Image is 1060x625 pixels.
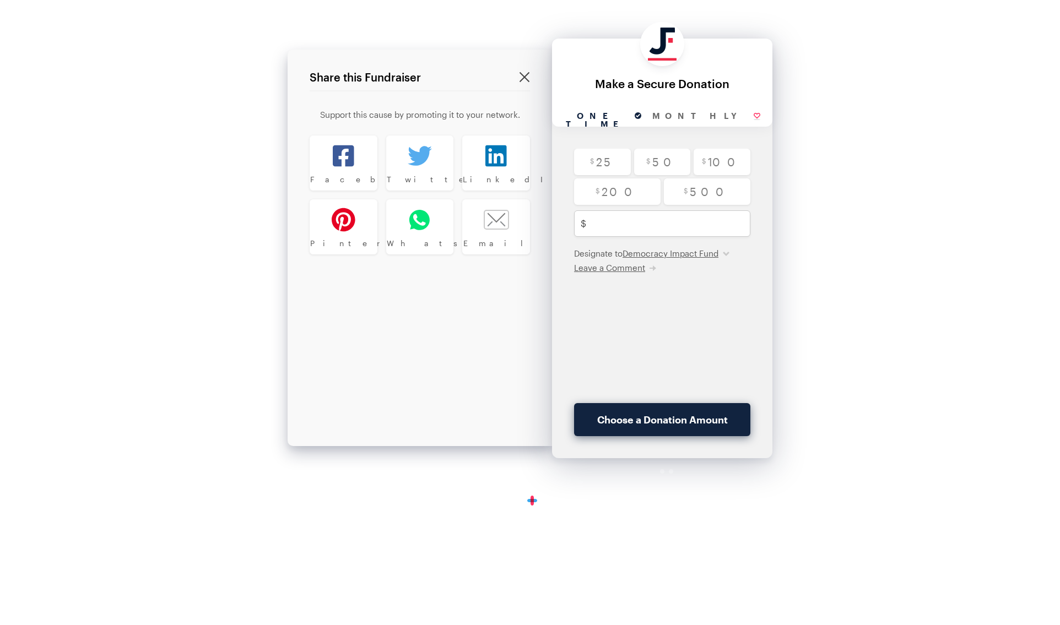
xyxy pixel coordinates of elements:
div: WhatsApp [387,240,453,247]
a: WhatsApp [386,199,454,254]
div: Twitter [387,176,453,183]
div: Support this cause by promoting it to your network. [310,109,530,120]
div: Pinterest [310,240,377,247]
div: Make a Secure Donation [563,77,761,90]
a: Pinterest [310,199,377,254]
a: LinkedIn [462,135,530,191]
a: Email [462,199,530,254]
a: Facebook [310,135,377,191]
a: Twitter [386,135,454,191]
button: Leave a Comment [574,262,656,273]
a: Secure DonationsPowered byGiveForms [483,496,577,505]
div: Facebook [310,176,377,183]
div: Email [463,240,529,247]
button: Choose a Donation Amount [574,403,750,436]
div: Designate to [574,248,750,259]
div: Share this Fundraiser [310,72,421,83]
span: Leave a Comment [574,263,645,273]
div: LinkedIn [463,176,529,183]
